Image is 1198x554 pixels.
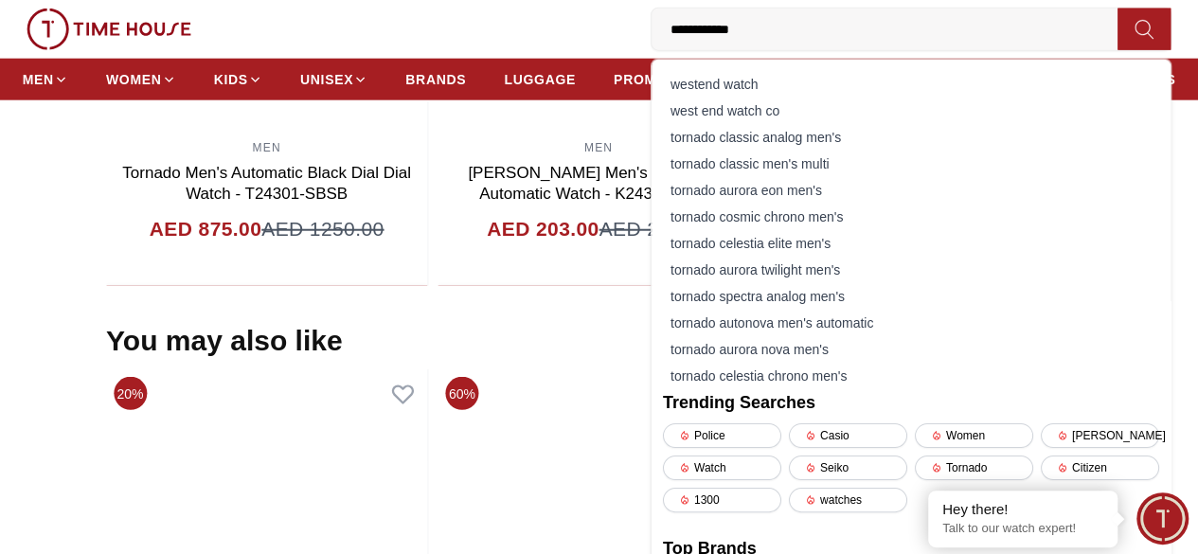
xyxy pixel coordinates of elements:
[663,488,781,512] div: 1300
[942,500,1103,519] div: Hey there!
[106,70,162,89] span: WOMEN
[789,456,907,480] div: Seiko
[300,70,353,89] span: UNISEX
[663,389,1159,416] h2: Trending Searches
[150,214,261,244] h4: AED 875.00
[405,63,466,97] a: BRANDS
[261,214,384,244] span: AED 1250.00
[114,377,147,410] span: 20%
[663,456,781,480] div: Watch
[1136,492,1189,545] div: Chat Widget
[614,63,725,97] a: PROMOTIONS
[106,324,343,358] h2: You may also like
[663,283,1159,310] div: tornado spectra analog men's
[584,141,613,154] a: MEN
[300,63,367,97] a: UNISEX
[663,71,1159,98] div: westend watch
[663,423,781,448] div: Police
[614,70,711,89] span: PROMOTIONS
[599,214,710,244] span: AED 270.00
[214,70,248,89] span: KIDS
[663,363,1159,389] div: tornado celestia chrono men's
[663,124,1159,151] div: tornado classic analog men's
[468,164,728,203] a: [PERSON_NAME] Men's Green Dial Automatic Watch - K24323-BLBH
[789,488,907,512] div: watches
[663,204,1159,230] div: tornado cosmic chrono men's
[23,70,54,89] span: MEN
[789,423,907,448] div: Casio
[663,230,1159,257] div: tornado celestia elite men's
[663,310,1159,336] div: tornado autonova men's automatic
[122,164,411,203] a: Tornado Men's Automatic Black Dial Dial Watch - T24301-SBSB
[487,214,599,244] h4: AED 203.00
[663,98,1159,124] div: west end watch co
[1041,423,1159,448] div: [PERSON_NAME]
[915,456,1033,480] div: Tornado
[23,63,68,97] a: MEN
[214,63,262,97] a: KIDS
[942,521,1103,537] p: Talk to our watch expert!
[405,70,466,89] span: BRANDS
[663,257,1159,283] div: tornado aurora twilight men's
[504,63,576,97] a: LUGGAGE
[252,141,280,154] a: MEN
[663,177,1159,204] div: tornado aurora eon men's
[445,377,478,410] span: 60%
[915,423,1033,448] div: Women
[106,63,176,97] a: WOMEN
[663,336,1159,363] div: tornado aurora nova men's
[1041,456,1159,480] div: Citizen
[663,151,1159,177] div: tornado classic men's multi
[27,9,191,50] img: ...
[504,70,576,89] span: LUGGAGE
